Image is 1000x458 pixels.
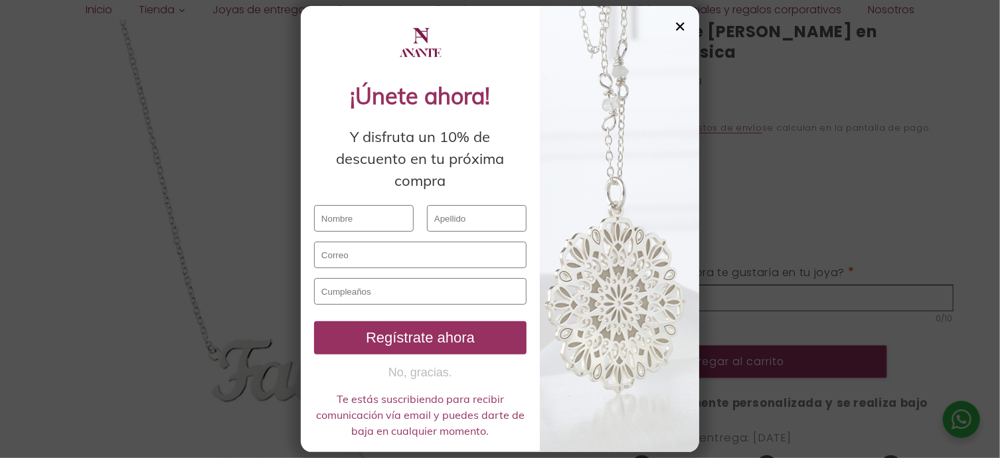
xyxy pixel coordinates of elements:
[314,321,527,354] button: Regístrate ahora
[319,329,521,346] div: Regístrate ahora
[314,126,527,192] div: Y disfruta un 10% de descuento en tu próxima compra
[314,278,527,305] input: Cumpleaños
[314,205,414,232] input: Nombre
[314,364,527,381] button: No, gracias.
[314,391,527,439] div: Te estás suscribiendo para recibir comunicación vía email y puedes darte de baja en cualquier mom...
[427,205,527,232] input: Apellido
[314,242,527,268] input: Correo
[674,19,686,34] div: ✕
[314,79,527,113] div: ¡Únete ahora!
[397,19,444,66] img: logo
